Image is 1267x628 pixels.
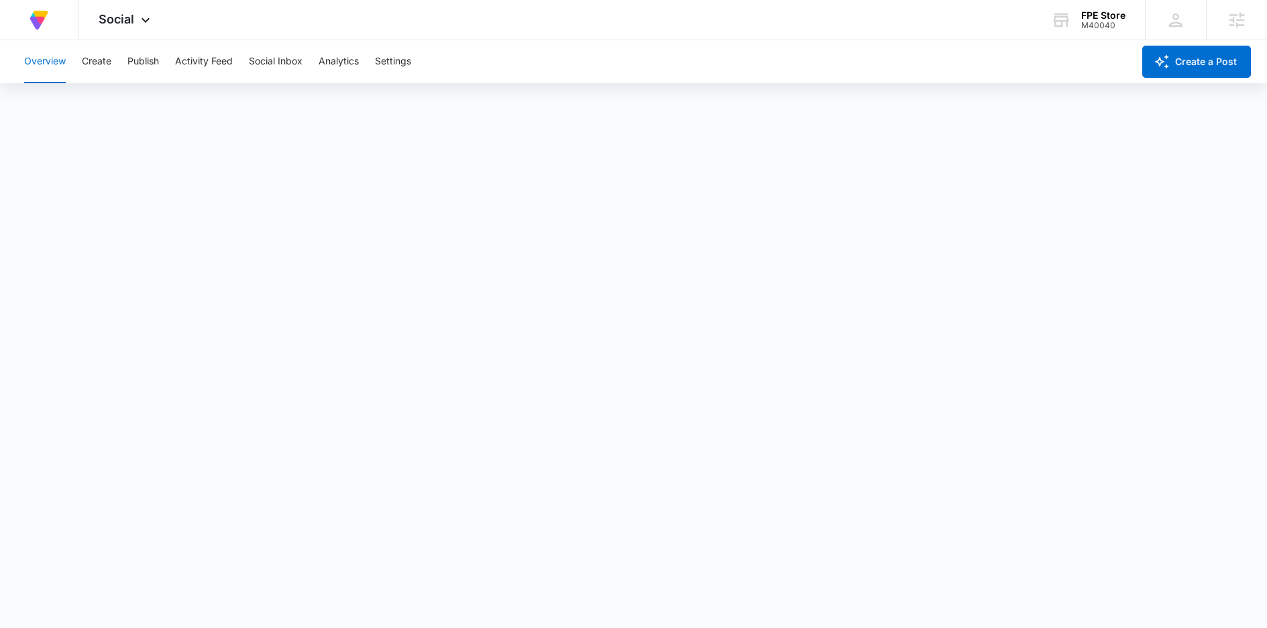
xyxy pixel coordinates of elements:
[1081,21,1125,30] div: account id
[1081,10,1125,21] div: account name
[27,8,51,32] img: Volusion
[319,40,359,83] button: Analytics
[99,12,134,26] span: Social
[24,40,66,83] button: Overview
[1142,46,1251,78] button: Create a Post
[175,40,233,83] button: Activity Feed
[82,40,111,83] button: Create
[375,40,411,83] button: Settings
[127,40,159,83] button: Publish
[249,40,302,83] button: Social Inbox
